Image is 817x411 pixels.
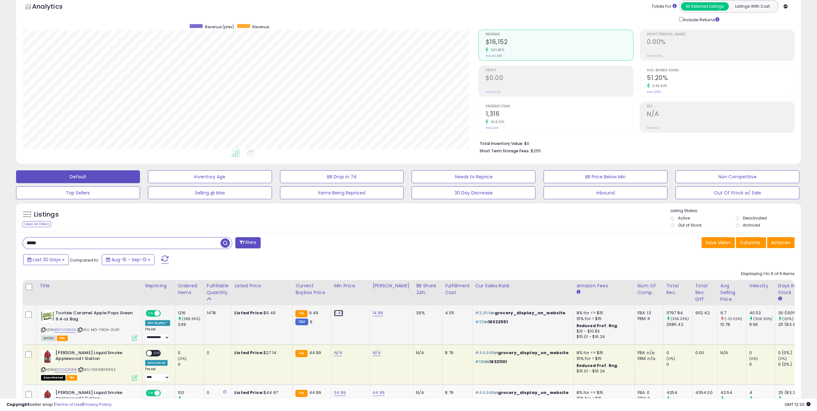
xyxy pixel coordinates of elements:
[207,350,227,356] div: 0
[740,239,760,246] span: Columns
[178,350,204,356] div: 0
[56,310,134,324] b: Tootsie Caramel Apple Pops Green 9.4 oz Bag
[576,350,630,356] div: 8% for <= $15
[178,322,204,327] div: 249
[295,350,307,357] small: FBA
[445,390,467,396] div: 8.76
[145,367,170,381] div: Preset:
[753,316,772,321] small: (306.93%)
[671,316,689,321] small: (339.33%)
[637,310,658,316] div: FBA: 13
[736,237,766,248] button: Columns
[743,222,760,228] label: Archived
[485,33,633,36] span: Revenue
[56,350,134,363] b: [PERSON_NAME] Liquid Smoke Applewood 1 Gallon
[234,350,288,356] div: $27.14
[530,148,541,154] span: $255
[675,186,799,199] button: Out Of Stock w/ Sale
[666,282,690,296] div: Total Rev.
[494,310,565,316] span: grocery_display_on_website
[41,310,137,340] div: ASIN:
[39,282,140,289] div: Title
[475,319,484,325] span: #35
[720,390,746,396] div: 43.54
[650,84,667,88] small: 1243.83%
[674,16,727,23] div: Include Returns
[720,310,746,316] div: 9.7
[576,310,630,316] div: 8% for <= $15
[485,69,633,72] span: Profit
[695,310,712,316] div: 9112.42
[647,126,659,130] small: Prev: N/A
[178,362,204,367] div: 0
[647,90,661,94] small: Prev: 3.81%
[767,237,795,248] button: Actions
[647,54,662,58] small: Prev: 0.00%
[57,335,68,341] span: FBA
[146,390,154,396] span: ON
[778,356,787,361] small: (0%)
[720,350,741,356] div: N/A
[485,74,633,83] h2: $0.00
[637,356,658,362] div: FBM: n/a
[678,222,701,228] label: Out of Stock
[637,282,661,296] div: Num of Comp.
[576,316,630,322] div: 15% for > $15
[475,350,569,356] p: in
[412,170,535,183] button: Needs to Reprice
[475,350,494,356] span: #44,946
[416,390,437,396] div: N/A
[295,282,328,296] div: Current Buybox Price
[41,335,56,341] span: All listings currently available for purchase on Amazon
[152,350,162,356] span: OFF
[785,401,811,407] span: 2025-10-14 12:20 GMT
[160,311,170,316] span: OFF
[372,389,385,396] a: 44.99
[280,186,404,199] button: Items Being Repriced
[372,310,383,316] a: 14.99
[749,282,772,289] div: Velocity
[666,362,692,367] div: 0
[234,310,288,316] div: $9.49
[33,256,61,263] span: Last 30 Days
[666,390,692,396] div: 4354
[576,390,630,396] div: 8% for <= $15
[178,390,204,396] div: 100
[652,4,677,10] div: Totals For
[416,282,439,296] div: BB Share 24h.
[310,319,312,325] span: 9
[41,390,54,403] img: 41Mre46tIFL._SL40_.jpg
[782,316,794,321] small: (20%)
[485,110,633,119] h2: 1,316
[372,282,411,289] div: [PERSON_NAME]
[475,359,486,365] span: #189
[78,367,116,372] span: | SKU: 1069809953
[576,363,618,368] b: Reduced Prof. Rng.
[637,390,658,396] div: FBA: 0
[334,282,367,289] div: Min Price
[778,390,804,396] div: 25 (83.33%)
[749,322,775,327] div: 9.96
[637,350,658,356] div: FBA: n/a
[145,320,170,326] div: Win BuyBox *
[488,120,504,124] small: 428.51%
[41,310,54,323] img: 51izV164jFL._SL40_.jpg
[334,350,342,356] a: N/A
[778,322,804,327] div: 25 (83.33%)
[309,389,321,396] span: 44.99
[576,289,580,295] small: Amazon Fees.
[695,390,712,396] div: 4354.00
[675,170,799,183] button: Non Competitive
[666,322,692,327] div: 2685.42
[234,350,264,356] b: Listed Price:
[489,359,507,365] span: 16321101
[647,110,794,119] h2: N/A
[543,170,667,183] button: BB Price Below Min
[488,48,504,52] small: 501.46%
[749,356,758,361] small: (0%)
[16,170,140,183] button: Default
[485,54,502,58] small: Prev: $2,685
[498,389,569,396] span: grocery_display_on_website
[576,369,630,374] div: $15.01 - $16.24
[637,316,658,322] div: FBM: 6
